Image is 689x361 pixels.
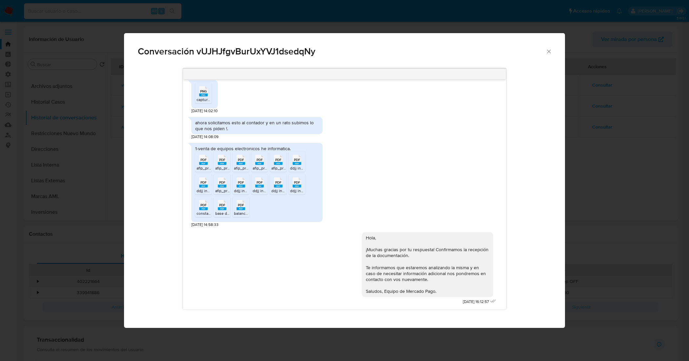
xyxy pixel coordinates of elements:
[271,165,404,171] span: afip_presentacion_cuit_30716847795_f5111_nrotransaccion_1106196274.pdf
[234,188,286,193] span: ddjj ing brutos mgd 05-25.pdf
[546,48,552,54] button: Cerrar
[215,188,349,193] span: afip_presentacion_cuit_30716847795_f5111_nrotransaccion_1100677584.pdf
[197,188,249,193] span: ddjj ing brutos mgd 04-25.pdf
[200,158,207,162] span: PDF
[200,89,207,93] span: PNG
[275,158,282,162] span: PDF
[275,180,282,185] span: PDF
[219,180,225,185] span: PDF
[253,165,385,171] span: afip_presentacion_cuit_30716847795_f5111_nrotransaccion_1112814425.pdf
[219,203,225,207] span: PDF
[215,211,278,216] span: base de impuesto mgd 03 a 08 .pdf
[253,188,305,193] span: ddjj ing brutos mgd 06-25.pdf
[257,180,263,185] span: PDF
[124,33,565,328] div: Comunicación
[463,299,489,305] span: [DATE] 16:12:57
[215,165,348,171] span: afip_presentacion_cuit_30716847795_f5111_nrotransaccion_1086301415.pdf
[195,146,319,151] div: 1-venta de equipos electronicos he informatica.
[366,235,489,294] div: Hola, ¡Muchas gracias por tu respuesta! Confirmamos la recepción de la documentación. Te informam...
[197,211,246,216] span: constancia arca mgd sas.pdf
[257,158,263,162] span: PDF
[290,188,343,193] span: ddjj ing brutos mgd 03-25.pdf
[234,211,292,216] span: balance mdg 2024 legalizado.pdf
[271,188,324,193] span: ddjj ing brutos mgd 08-25.pdf
[197,165,327,171] span: afip_presentacion_cuit_30716847795_f5111_nrotransaccion_1117941134.pdf
[195,120,319,131] div: ahora solicitamos esto al contador y en un rato subimos lo que nos piden !.
[294,180,300,185] span: PDF
[138,47,546,56] span: Conversación vUJHJfgvBurUxYVJ1dsedqNy
[191,108,218,114] span: [DATE] 14:02:10
[191,222,219,228] span: [DATE] 14:58:33
[294,158,300,162] span: PDF
[197,97,218,102] span: captura.png
[238,158,244,162] span: PDF
[191,134,219,140] span: [DATE] 14:08:09
[238,180,244,185] span: PDF
[219,158,225,162] span: PDF
[290,165,342,171] span: ddjj ing brutos mgd 07-25.pdf
[200,203,207,207] span: PDF
[234,165,369,171] span: afip_presentacion_cuit_30716847795_f5111_nrotransaccion_1094036858.pdf
[238,203,244,207] span: PDF
[200,180,207,185] span: PDF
